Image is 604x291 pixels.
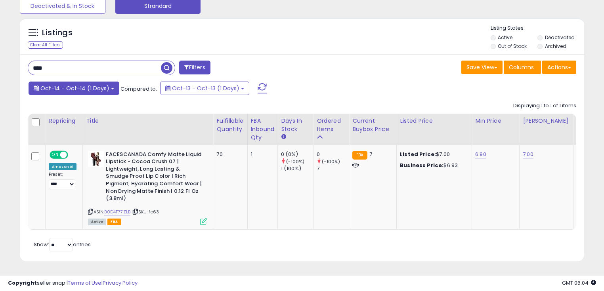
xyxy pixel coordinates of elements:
[120,85,157,93] span: Compared to:
[523,150,533,158] a: 7.00
[216,151,241,158] div: 70
[106,151,202,204] b: FACESCANADA Comfy Matte Liquid Lipstick - Cocoa Crush 07 | Lightweight, Long Lasting & Smudge Pro...
[317,165,349,172] div: 7
[86,117,210,125] div: Title
[88,151,207,224] div: ASIN:
[104,209,130,215] a: B0D4F77ZLB
[317,117,346,133] div: Ordered Items
[88,219,106,225] span: All listings currently available for purchase on Amazon
[461,61,503,74] button: Save View
[562,279,596,287] span: 2025-10-14 06:04 GMT
[160,82,249,95] button: Oct-13 - Oct-13 (1 Days)
[281,151,313,158] div: 0 (0%)
[475,150,486,158] a: 6.90
[400,150,436,158] b: Listed Price:
[132,209,159,215] span: | SKU: fc63
[352,117,393,133] div: Current Buybox Price
[40,84,109,92] span: Oct-14 - Oct-14 (1 Days)
[281,117,310,133] div: Days In Stock
[491,25,585,32] p: Listing States:
[545,43,566,49] label: Archived
[281,165,313,172] div: 1 (100%)
[42,27,73,38] h5: Listings
[281,133,286,141] small: Days In Stock.
[286,158,304,165] small: (-100%)
[400,117,468,125] div: Listed Price
[49,163,76,170] div: Amazon AI
[400,151,466,158] div: $7.00
[352,151,367,160] small: FBA
[68,279,101,287] a: Terms of Use
[498,43,527,49] label: Out of Stock
[88,151,104,167] img: 41veQ9B+63L._SL40_.jpg
[172,84,239,92] span: Oct-13 - Oct-13 (1 Days)
[400,162,466,169] div: $6.93
[475,117,516,125] div: Min Price
[322,158,340,165] small: (-100%)
[34,241,91,248] span: Show: entries
[103,279,138,287] a: Privacy Policy
[317,151,349,158] div: 0
[107,219,121,225] span: FBA
[216,117,244,133] div: Fulfillable Quantity
[542,61,576,74] button: Actions
[251,117,275,142] div: FBA inbound Qty
[523,117,570,125] div: [PERSON_NAME]
[513,102,576,110] div: Displaying 1 to 1 of 1 items
[400,162,443,169] b: Business Price:
[49,172,76,190] div: Preset:
[251,151,272,158] div: 1
[8,280,138,287] div: seller snap | |
[369,150,372,158] span: 7
[28,41,63,49] div: Clear All Filters
[179,61,210,74] button: Filters
[49,117,79,125] div: Repricing
[29,82,119,95] button: Oct-14 - Oct-14 (1 Days)
[498,34,512,41] label: Active
[509,63,534,71] span: Columns
[50,151,60,158] span: ON
[545,34,575,41] label: Deactivated
[8,279,37,287] strong: Copyright
[504,61,541,74] button: Columns
[67,151,80,158] span: OFF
